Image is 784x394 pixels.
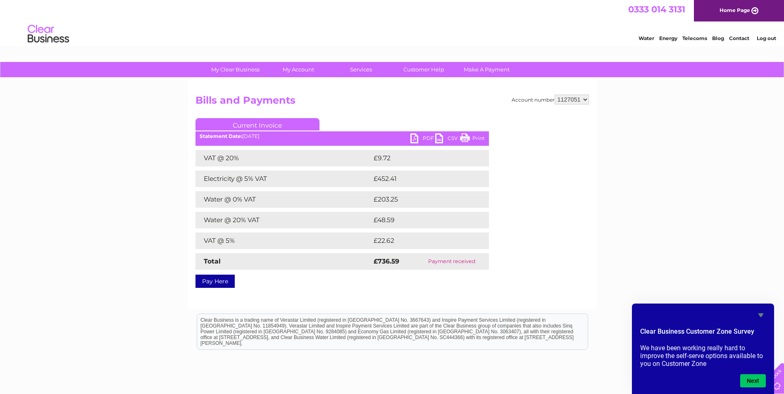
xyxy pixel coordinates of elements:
a: Log out [757,35,776,41]
a: My Account [264,62,332,77]
td: £48.59 [372,212,472,228]
td: Water @ 0% VAT [195,191,372,208]
h2: Clear Business Customer Zone Survey [640,327,766,341]
td: £203.25 [372,191,474,208]
div: Clear Business Customer Zone Survey [640,310,766,387]
td: £452.41 [372,171,474,187]
img: logo.png [27,21,69,47]
a: Pay Here [195,275,235,288]
a: PDF [410,133,435,145]
button: Next question [740,374,766,387]
td: VAT @ 20% [195,150,372,166]
a: Contact [729,35,749,41]
a: Water [639,35,654,41]
a: 0333 014 3131 [628,4,685,14]
td: £9.72 [372,150,469,166]
td: Water @ 20% VAT [195,212,372,228]
button: Hide survey [756,310,766,320]
p: We have been working really hard to improve the self-serve options available to you on Customer Zone [640,344,766,368]
a: Telecoms [682,35,707,41]
a: Services [327,62,395,77]
a: Customer Help [390,62,458,77]
div: Account number [512,95,589,104]
div: Clear Business is a trading name of Verastar Limited (registered in [GEOGRAPHIC_DATA] No. 3667643... [197,5,588,40]
a: Print [460,133,485,145]
a: Current Invoice [195,118,319,131]
td: Payment received [415,253,489,270]
strong: £736.59 [374,257,399,265]
strong: Total [204,257,221,265]
div: [DATE] [195,133,489,139]
td: VAT @ 5% [195,233,372,249]
a: CSV [435,133,460,145]
h2: Bills and Payments [195,95,589,110]
a: My Clear Business [201,62,269,77]
a: Blog [712,35,724,41]
a: Energy [659,35,677,41]
td: £22.62 [372,233,472,249]
b: Statement Date: [200,133,242,139]
td: Electricity @ 5% VAT [195,171,372,187]
a: Make A Payment [453,62,521,77]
